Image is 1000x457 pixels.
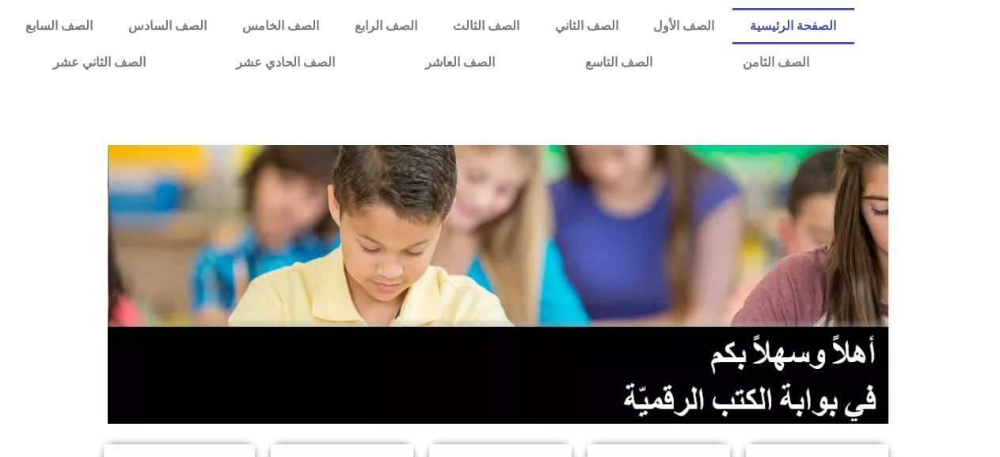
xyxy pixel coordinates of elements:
[111,8,225,44] a: الصف السادس
[191,44,380,81] a: الصف الحادي عشر
[435,8,537,44] a: الصف الثالث
[8,8,111,44] a: الصف السابع
[380,44,540,81] a: الصف العاشر
[732,8,854,44] a: الصفحة الرئيسية
[698,44,854,81] a: الصف الثامن
[537,8,636,44] a: الصف الثاني
[337,8,435,44] a: الصف الرابع
[636,8,732,44] a: الصف الأول
[225,8,337,44] a: الصف الخامس
[540,44,698,81] a: الصف التاسع
[8,44,191,81] a: الصف الثاني عشر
